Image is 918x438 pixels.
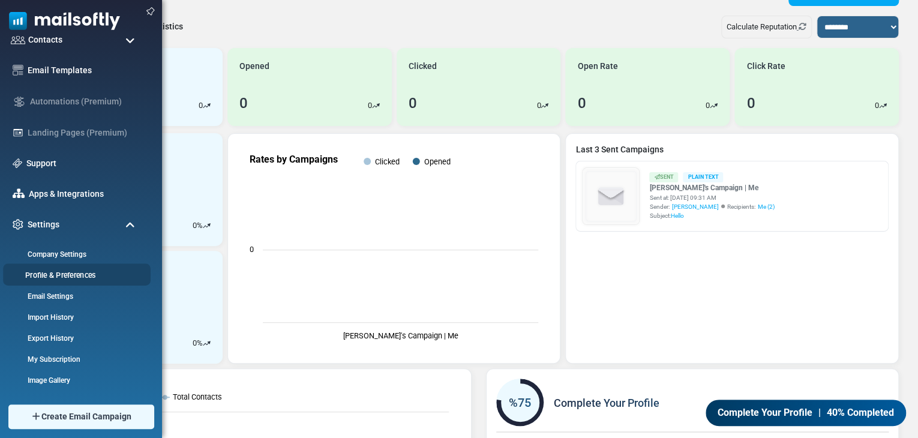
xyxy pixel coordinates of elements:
img: landing_pages.svg [13,127,23,138]
a: Company Settings [7,249,144,260]
a: Import History [7,312,144,323]
img: workflow.svg [13,95,26,109]
span: Settings [28,218,59,231]
div: Sender: Recipients: [649,202,774,211]
span: Hello [670,212,683,219]
a: Me (2) [757,202,774,211]
div: Calculate Reputation [721,16,812,38]
a: [PERSON_NAME]'s Campaign | Me [649,182,774,193]
a: Email Templates [28,64,141,77]
img: empty-draft-icon2.svg [583,169,639,224]
div: % [193,337,211,349]
text: 0 [250,245,254,254]
p: 0 [875,100,879,112]
div: 0 [746,92,755,114]
a: Last 3 Sent Campaigns [575,143,889,156]
span: Create Email Campaign [41,410,131,423]
p: 0 [706,100,710,112]
a: Email Settings [7,291,144,302]
span: 40% Completed [827,406,895,420]
span: Click Rate [746,60,785,73]
div: % [193,220,211,232]
span: Open Rate [577,60,617,73]
div: 0 [577,92,586,114]
a: Complete Your Profile | 40% Completed [704,400,907,426]
a: My Subscription [7,354,144,365]
a: Export History [7,333,144,344]
span: Opened [239,60,269,73]
text: Opened [424,157,450,166]
p: 0 [199,100,203,112]
a: Profile & Preferences [3,269,147,281]
div: Sent [649,172,678,182]
div: Plain Text [683,172,723,182]
text: [PERSON_NAME]'s Campaign | Me [343,331,458,340]
span: [PERSON_NAME] [671,202,718,211]
p: 0 [193,220,197,232]
text: Rates by Campaigns [250,154,338,165]
span: Contacts [28,34,62,46]
div: 0 [409,92,417,114]
img: contacts-icon.svg [11,35,25,44]
a: Support [26,157,141,170]
text: Clicked [375,157,400,166]
p: 0 [368,100,372,112]
div: 0 [239,92,248,114]
div: %75 [496,394,544,412]
p: 0 [193,337,197,349]
span: Clicked [409,60,437,73]
div: Complete Your Profile [496,379,889,427]
div: Subject: [649,211,774,220]
img: email-templates-icon.svg [13,65,23,76]
svg: Rates by Campaigns [238,143,550,353]
span: | [818,406,821,420]
img: settings-icon.svg [13,219,23,230]
a: Refresh Stats [797,22,806,31]
a: Apps & Integrations [29,188,141,200]
text: Total Contacts [173,392,222,401]
img: support-icon.svg [13,158,22,168]
p: 0 [536,100,541,112]
span: Complete Your Profile [717,406,813,420]
a: Image Gallery [7,375,144,386]
div: Sent at: [DATE] 09:31 AM [649,193,774,202]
